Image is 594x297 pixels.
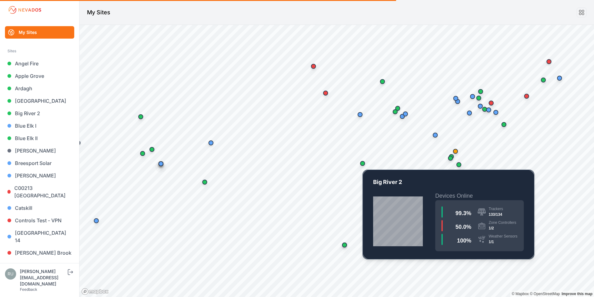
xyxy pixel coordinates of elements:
div: 133/134 [489,211,503,218]
h2: Devices Online [435,191,524,200]
a: Mapbox logo [81,288,109,295]
div: Map marker [356,157,369,170]
a: Catskill [5,202,74,214]
a: [GEOGRAPHIC_DATA] [5,95,74,107]
div: Map marker [155,158,167,170]
div: Map marker [354,108,366,121]
a: Angel Fire [5,57,74,70]
div: Map marker [391,102,404,115]
div: Map marker [466,90,479,103]
div: Map marker [474,85,487,98]
div: 1/2 [489,225,516,231]
div: Map marker [473,92,485,104]
p: Big River 2 [373,178,524,191]
div: Sites [7,47,72,55]
a: Feedback [20,287,37,292]
a: OpenStreetMap [530,292,560,296]
div: Map marker [135,111,147,123]
a: Controls Test - VPN [5,214,74,227]
span: 99.3 % [455,210,471,216]
a: My Sites [5,26,74,39]
a: Breesport Solar [5,157,74,169]
div: Map marker [136,147,149,160]
span: 50.0 % [455,224,471,230]
a: [PERSON_NAME] Brook [5,247,74,259]
a: Blue Elk II [5,132,74,144]
div: Zone Controllers [489,220,516,225]
div: Map marker [338,239,351,251]
div: Map marker [474,100,487,112]
div: Map marker [478,103,491,115]
div: Map marker [389,106,401,118]
a: [PERSON_NAME] [5,144,74,157]
div: 1/1 [489,239,518,245]
div: Map marker [429,129,441,141]
div: Map marker [490,106,502,119]
div: Map marker [399,108,412,120]
div: Trackers [489,206,503,211]
img: Nevados [7,5,42,15]
canvas: Map [80,25,594,297]
div: Map marker [90,214,103,227]
div: Map marker [307,60,320,73]
a: Blue Elk I [5,120,74,132]
div: Map marker [444,152,457,164]
div: Map marker [482,104,495,116]
div: Map marker [376,75,389,88]
a: [GEOGRAPHIC_DATA] 14 [5,227,74,247]
a: Mapbox [512,292,529,296]
div: Map marker [449,145,462,158]
div: Map marker [146,143,158,156]
img: russell@nevados.solar [5,268,16,280]
div: Map marker [543,55,555,68]
div: [PERSON_NAME][EMAIL_ADDRESS][DOMAIN_NAME] [20,268,66,287]
div: Map marker [445,150,458,163]
a: C00213 [GEOGRAPHIC_DATA] [5,182,74,202]
a: IL-01 [363,170,534,259]
a: Big River 2 [5,107,74,120]
div: Map marker [498,118,510,131]
span: 100 % [457,238,471,244]
div: Map marker [199,176,211,188]
div: Map marker [450,92,462,105]
h1: My Sites [87,8,110,17]
div: Map marker [453,158,465,171]
div: Map marker [463,107,476,119]
a: Map feedback [562,292,592,296]
div: Map marker [485,97,497,109]
a: Apple Grove [5,70,74,82]
div: Map marker [520,90,533,102]
a: Ardagh [5,82,74,95]
div: Map marker [205,137,217,149]
div: Map marker [537,74,550,86]
div: Map marker [319,87,332,99]
div: Weather Sensors [489,234,518,239]
div: Map marker [553,72,566,84]
a: [PERSON_NAME] [5,169,74,182]
a: Eastport ME [5,259,74,271]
